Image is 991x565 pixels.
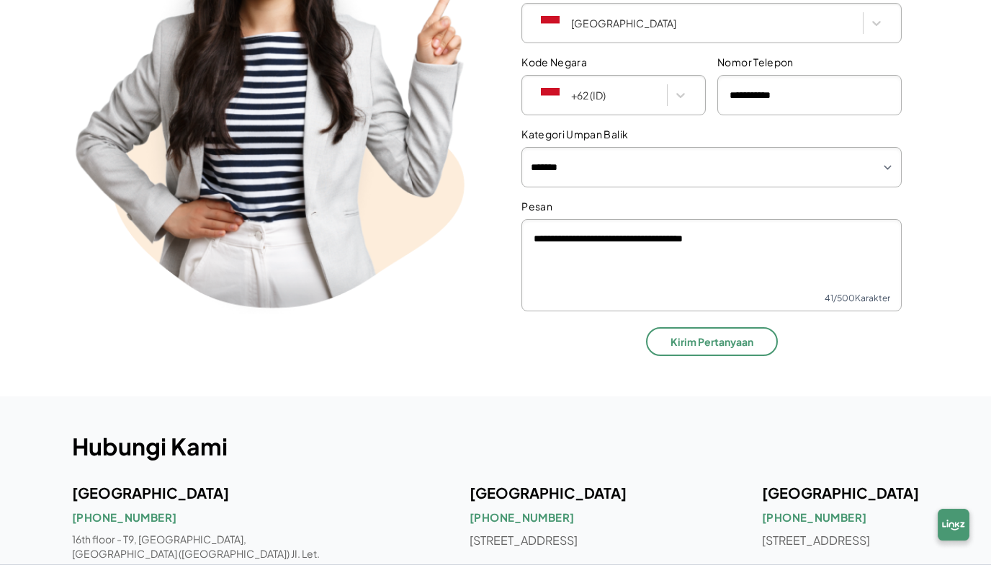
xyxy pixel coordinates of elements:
p: [GEOGRAPHIC_DATA] [72,483,334,503]
p: [GEOGRAPHIC_DATA] [762,483,919,503]
a: [PHONE_NUMBER] [72,509,176,526]
img: chatbox-logo [931,504,977,551]
div: +62 (ID) [541,88,660,103]
p: 41 /500 Karakter [825,293,890,304]
a: [PHONE_NUMBER] [762,509,866,526]
label: Nomor Telepon [717,55,902,69]
label: Pesan [521,199,902,213]
p: [STREET_ADDRESS] [762,532,919,549]
a: [PHONE_NUMBER] [470,509,574,526]
div: [GEOGRAPHIC_DATA] [541,16,856,31]
label: Kode Negara [521,55,706,69]
p: [GEOGRAPHIC_DATA] [470,483,627,503]
img: Indonesia [541,16,560,31]
div: Hubungi Kami [72,432,919,460]
img: +62 (ID) [541,88,560,103]
label: Kategori Umpan Balik [521,127,902,141]
button: Kirim Pertanyaan [646,327,778,356]
p: [STREET_ADDRESS] [470,532,627,549]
